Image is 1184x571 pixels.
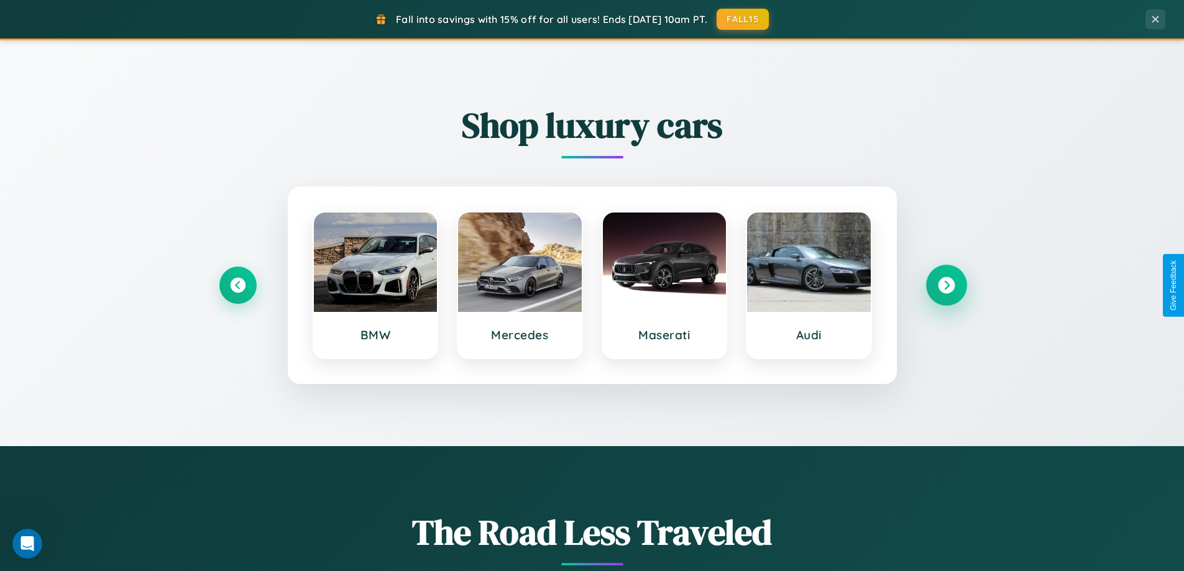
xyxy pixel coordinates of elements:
[219,508,965,556] h1: The Road Less Traveled
[12,529,42,559] iframe: Intercom live chat
[760,327,858,342] h3: Audi
[396,13,707,25] span: Fall into savings with 15% off for all users! Ends [DATE] 10am PT.
[326,327,425,342] h3: BMW
[219,101,965,149] h2: Shop luxury cars
[470,327,569,342] h3: Mercedes
[717,9,769,30] button: FALL15
[1169,260,1178,311] div: Give Feedback
[615,327,714,342] h3: Maserati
